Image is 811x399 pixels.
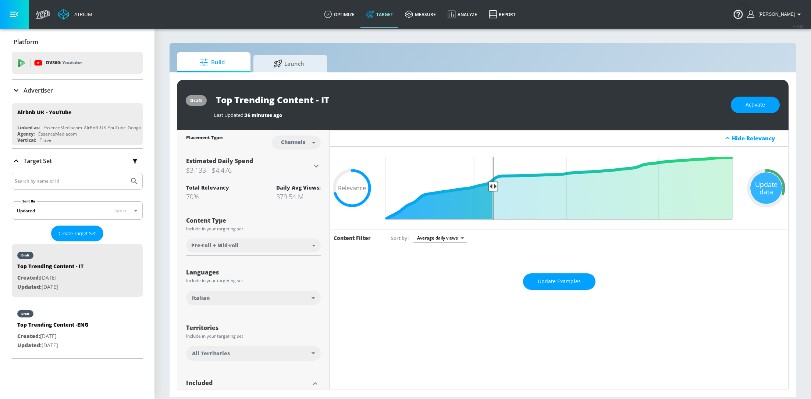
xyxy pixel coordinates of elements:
[391,235,410,241] span: Sort by
[186,134,223,142] div: Placement Type:
[360,1,399,28] a: Target
[245,112,282,118] span: 36 minutes ago
[538,277,581,286] span: Update Examples
[12,32,143,52] div: Platform
[192,294,210,302] span: Italian
[12,303,143,355] div: draftTop Trending Content -ENGCreated:[DATE]Updated:[DATE]
[728,4,748,24] button: Open Resource Center
[17,274,40,281] span: Created:
[17,332,40,339] span: Created:
[15,176,126,186] input: Search by name or Id
[214,112,723,118] div: Last Updated:
[21,254,29,257] div: draft
[192,350,230,357] span: All Territories
[732,134,784,142] div: Hide Relevancy
[24,157,52,165] p: Target Set
[43,125,150,131] div: EssenceMediacom_AirBnB_UK_YouTube_GoogleAds
[184,54,240,71] span: Build
[40,137,53,143] div: Travel
[12,103,143,145] div: Airbnb UK - YouTubeLinked as:EssenceMediacom_AirBnB_UK_YouTube_GoogleAdsAgency:EssenceMediacomVer...
[58,9,92,20] a: Atrium
[17,125,40,131] div: Linked as:
[12,244,143,297] div: draftTop Trending Content - ITCreated:[DATE]Updated:[DATE]
[746,100,765,109] span: Activate
[276,192,321,201] div: 379.54 M
[12,173,143,358] div: Target Set
[191,242,239,249] span: Pre-roll + Mid-roll
[186,227,321,231] div: Include in your targeting set
[17,341,88,350] p: [DATE]
[17,263,83,273] div: Top Trending Content - IT
[399,1,442,28] a: measure
[381,157,737,220] input: Final Threshold
[12,52,143,74] div: DV360: Youtube
[731,97,780,113] button: Activate
[483,1,522,28] a: Report
[276,184,321,191] div: Daily Avg Views:
[17,321,88,332] div: Top Trending Content -ENG
[186,291,321,305] div: Italian
[186,157,253,165] span: Estimated Daily Spend
[17,137,36,143] div: Vertical:
[186,380,310,386] div: Included
[17,342,42,349] span: Updated:
[114,208,127,214] span: latest
[12,80,143,101] div: Advertiser
[21,199,37,204] label: Sort By
[62,59,82,66] p: Youtube
[186,192,229,201] div: 70%
[17,109,72,116] div: Airbnb UK - YouTube
[755,12,795,17] span: login as: stephanie.wolklin@zefr.com
[334,234,371,241] h6: Content Filter
[186,157,321,175] div: Estimated Daily Spend$3,133 - $4,476
[186,325,321,331] div: Territories
[71,11,92,18] div: Atrium
[413,233,467,243] div: Average daily views
[747,10,804,19] button: [PERSON_NAME]
[277,139,309,145] div: Channels
[17,208,35,214] div: Updated
[38,131,77,137] div: EssenceMediacom
[21,312,29,316] div: draft
[330,130,788,147] div: Hide Relevancy
[12,241,143,358] nav: list of Target Set
[186,334,321,338] div: Include in your targeting set
[750,172,782,204] div: Update data
[261,55,317,72] span: Launch
[24,86,53,94] p: Advertiser
[58,229,96,238] span: Create Target Set
[186,269,321,275] div: Languages
[12,149,143,173] div: Target Set
[17,283,42,290] span: Updated:
[186,218,321,223] div: Content Type
[186,346,321,361] div: All Territories
[338,185,366,191] span: Relevance
[51,226,103,241] button: Create Target Set
[17,131,35,137] div: Agency:
[186,165,312,175] h3: $3,133 - $4,476
[14,38,38,46] p: Platform
[523,273,595,290] button: Update Examples
[793,24,804,28] span: v 4.24.0
[186,184,229,191] div: Total Relevancy
[186,278,321,283] div: Include in your targeting set
[442,1,483,28] a: Analyze
[17,273,83,283] p: [DATE]
[318,1,360,28] a: optimize
[46,59,82,67] p: DV360:
[17,283,83,292] p: [DATE]
[17,332,88,341] p: [DATE]
[190,97,202,104] div: draft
